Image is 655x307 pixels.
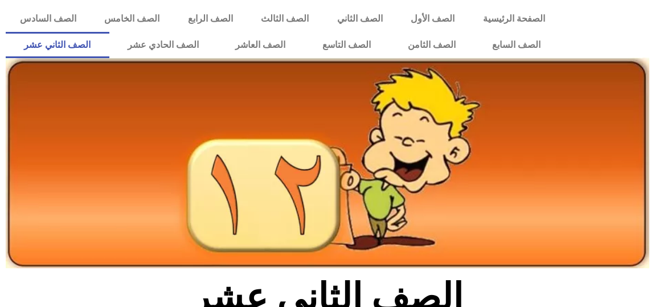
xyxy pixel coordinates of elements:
a: الصف الحادي عشر [109,32,218,58]
a: الصف السادس [6,6,90,32]
a: الصف التاسع [304,32,390,58]
a: الصف الرابع [174,6,247,32]
a: الصف الثاني [323,6,396,32]
a: الصف الثاني عشر [6,32,109,58]
a: الصف الثالث [247,6,322,32]
a: الصفحة الرئيسية [469,6,559,32]
a: الصف الخامس [91,6,174,32]
a: الصف السابع [474,32,559,58]
a: الصف الثامن [389,32,474,58]
a: الصف الأول [396,6,468,32]
a: الصف العاشر [217,32,304,58]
